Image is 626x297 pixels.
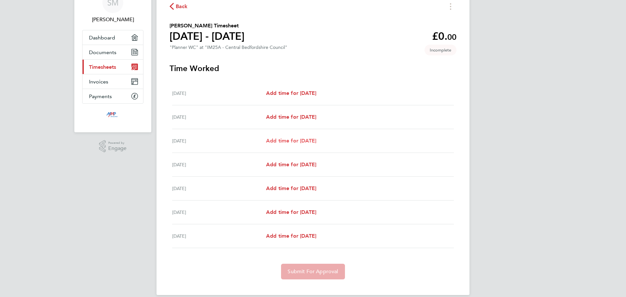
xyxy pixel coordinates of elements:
[172,113,266,121] div: [DATE]
[172,89,266,97] div: [DATE]
[266,89,316,97] a: Add time for [DATE]
[99,140,127,153] a: Powered byEngage
[108,146,127,151] span: Engage
[266,138,316,144] span: Add time for [DATE]
[89,79,108,85] span: Invoices
[266,209,316,215] span: Add time for [DATE]
[266,161,316,168] span: Add time for [DATE]
[82,74,143,89] a: Invoices
[82,30,143,45] a: Dashboard
[89,93,112,99] span: Payments
[266,185,316,192] a: Add time for [DATE]
[172,208,266,216] div: [DATE]
[447,32,456,42] span: 00
[445,1,456,11] button: Timesheets Menu
[266,137,316,145] a: Add time for [DATE]
[266,232,316,240] a: Add time for [DATE]
[89,35,115,41] span: Dashboard
[170,2,188,10] button: Back
[89,49,116,55] span: Documents
[82,60,143,74] a: Timesheets
[82,16,143,23] span: Sikandar Mahmood
[170,22,245,30] h2: [PERSON_NAME] Timesheet
[170,63,456,74] h3: Time Worked
[172,161,266,169] div: [DATE]
[172,137,266,145] div: [DATE]
[172,232,266,240] div: [DATE]
[266,90,316,96] span: Add time for [DATE]
[170,45,287,50] div: "Planner WC" at "IM25A - Central Bedfordshire Council"
[172,185,266,192] div: [DATE]
[82,110,143,121] a: Go to home page
[266,185,316,191] span: Add time for [DATE]
[266,114,316,120] span: Add time for [DATE]
[266,161,316,169] a: Add time for [DATE]
[432,30,456,42] app-decimal: £0.
[266,208,316,216] a: Add time for [DATE]
[176,3,188,10] span: Back
[108,140,127,146] span: Powered by
[170,30,245,43] h1: [DATE] - [DATE]
[82,89,143,103] a: Payments
[425,45,456,55] span: This timesheet is Incomplete.
[104,110,122,121] img: mmpconsultancy-logo-retina.png
[82,45,143,59] a: Documents
[266,233,316,239] span: Add time for [DATE]
[89,64,116,70] span: Timesheets
[266,113,316,121] a: Add time for [DATE]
